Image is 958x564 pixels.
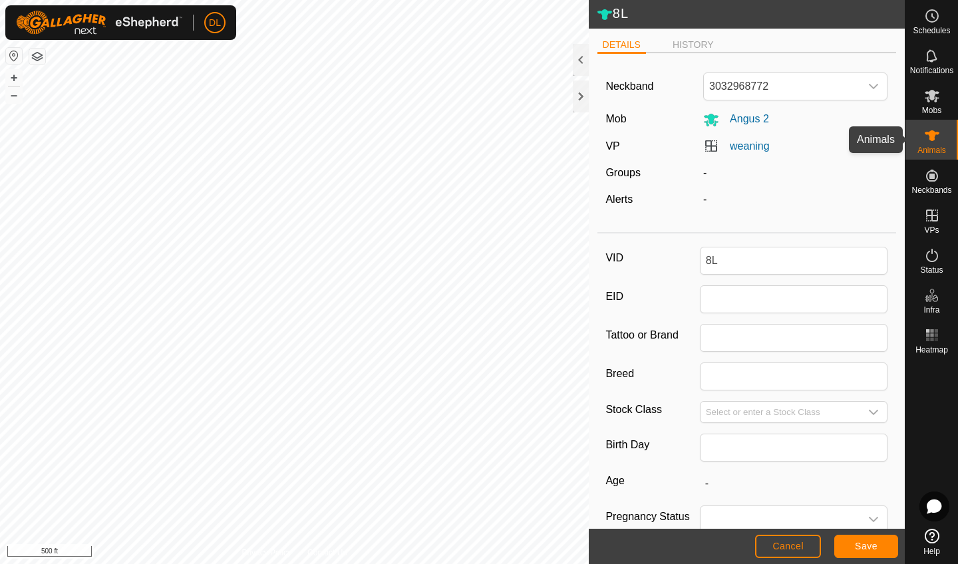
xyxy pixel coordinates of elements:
[701,402,861,422] input: Select or enter a Stock Class
[29,49,45,65] button: Map Layers
[605,78,653,94] label: Neckband
[860,402,887,422] div: dropdown trigger
[924,226,939,234] span: VPs
[920,266,943,274] span: Status
[698,165,893,181] div: -
[922,106,941,114] span: Mobs
[605,167,640,178] label: Groups
[597,38,646,54] li: DETAILS
[704,73,860,100] span: 3032968772
[605,113,626,124] label: Mob
[6,87,22,103] button: –
[913,27,950,35] span: Schedules
[605,285,699,308] label: EID
[605,362,699,385] label: Breed
[860,506,887,533] div: dropdown trigger
[719,113,769,124] span: Angus 2
[605,434,699,456] label: Birth Day
[860,73,887,100] div: dropdown trigger
[597,5,905,23] h2: 8L
[730,140,770,152] a: weaning
[772,541,804,551] span: Cancel
[605,505,699,528] label: Pregnancy Status
[605,247,699,269] label: VID
[605,472,699,490] label: Age
[915,346,948,354] span: Heatmap
[905,523,958,561] a: Help
[923,547,940,555] span: Help
[917,146,946,154] span: Animals
[605,324,699,347] label: Tattoo or Brand
[6,70,22,86] button: +
[605,140,619,152] label: VP
[605,194,633,205] label: Alerts
[834,535,898,558] button: Save
[698,192,893,208] div: -
[911,186,951,194] span: Neckbands
[6,48,22,64] button: Reset Map
[605,401,699,418] label: Stock Class
[667,38,719,52] li: HISTORY
[855,541,878,551] span: Save
[209,16,221,30] span: DL
[307,547,347,559] a: Contact Us
[755,535,821,558] button: Cancel
[241,547,291,559] a: Privacy Policy
[16,11,182,35] img: Gallagher Logo
[923,306,939,314] span: Infra
[910,67,953,74] span: Notifications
